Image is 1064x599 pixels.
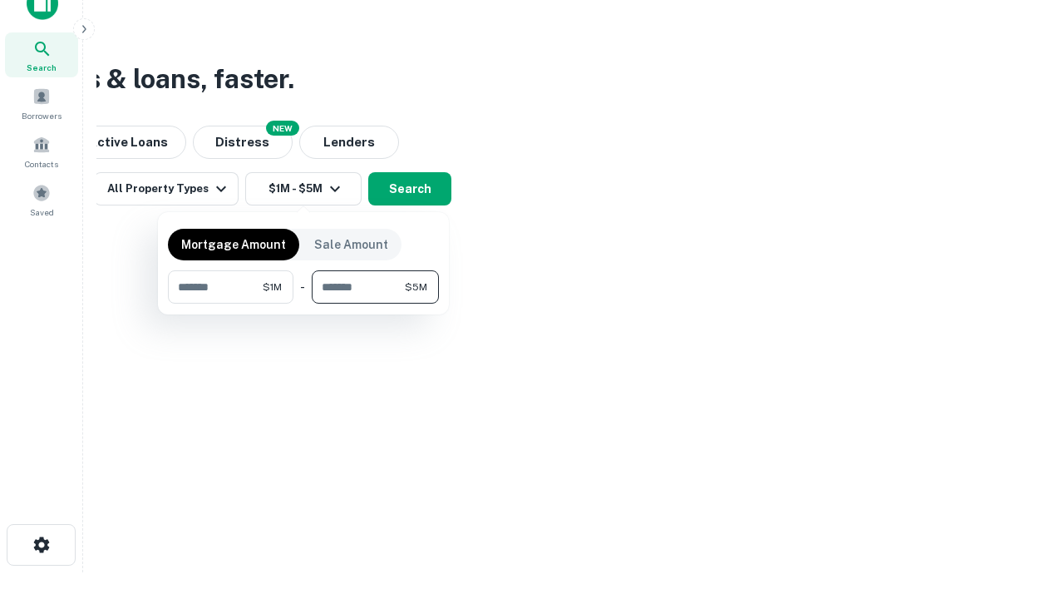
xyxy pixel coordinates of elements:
[300,270,305,304] div: -
[181,235,286,254] p: Mortgage Amount
[405,280,427,295] span: $5M
[263,280,282,295] span: $1M
[314,235,388,254] p: Sale Amount
[981,466,1064,546] iframe: Chat Widget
